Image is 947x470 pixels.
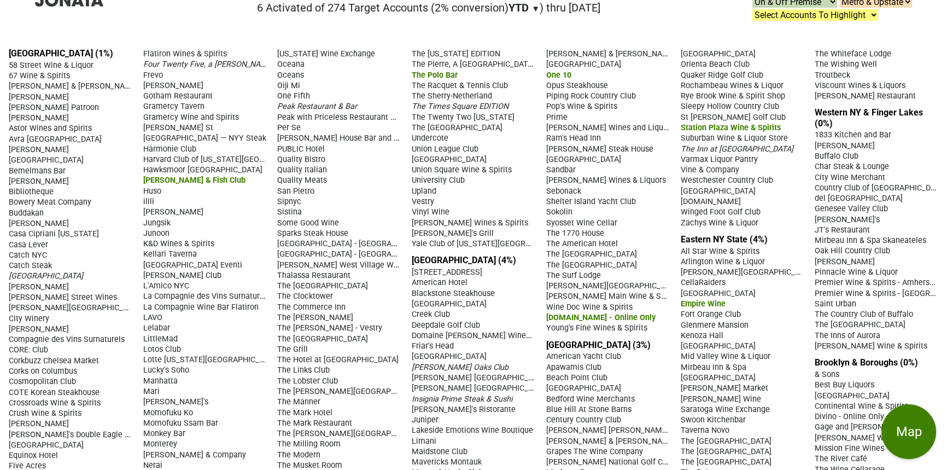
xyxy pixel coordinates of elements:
[546,373,607,382] span: Beach Point Club
[546,456,674,467] span: [PERSON_NAME] National Golf Club
[277,60,305,69] span: Oceana
[546,436,724,446] span: [PERSON_NAME] & [PERSON_NAME]'s Steakhouse
[412,81,508,90] span: The Racquet & Tennis Club
[546,144,653,154] span: [PERSON_NAME] Steak House
[412,321,480,330] span: Deepdale Golf Club
[9,345,48,355] span: CORE: Club
[277,218,339,228] span: Some Good Wine
[143,102,204,111] span: Gramercy Tavern
[681,60,750,69] span: Orienta Beach Club
[815,320,905,329] span: The [GEOGRAPHIC_DATA]
[143,176,245,185] span: [PERSON_NAME] & Fish Club
[9,282,69,292] span: [PERSON_NAME]
[815,454,867,463] span: The River Café
[9,177,69,186] span: [PERSON_NAME]
[412,197,434,206] span: Vestry
[277,397,320,407] span: The Manner
[681,289,756,298] span: [GEOGRAPHIC_DATA]
[277,303,346,312] span: The Commerce Inn
[681,197,741,206] span: [DOMAIN_NAME]
[412,310,450,319] span: Creek Club
[546,363,601,372] span: Apawamis Club
[681,91,785,101] span: Rye Brook Wine & Spirit Shop
[277,49,375,59] span: [US_STATE] Wine Exchange
[815,173,885,182] span: City Wine Merchant
[143,387,160,396] span: Mari
[143,323,170,333] span: Lelabar
[815,299,856,309] span: Saint Urban
[277,334,368,344] span: The [GEOGRAPHIC_DATA]
[815,357,918,368] a: Brooklyn & Boroughs (0%)
[681,415,746,425] span: Swoon Kitchenbar
[681,71,763,80] span: Quaker Ridge Golf Club
[681,123,781,132] span: Station Plaza Wine & Spirits
[546,81,608,90] span: Opus Steakhouse
[546,239,618,248] span: The American Hotel
[815,246,890,256] span: Oak Hill Country Club
[143,218,171,228] span: Jungsik
[815,391,890,401] span: [GEOGRAPHIC_DATA]
[277,461,342,470] span: The Musket Room
[412,91,492,101] span: The Sherry-Netherland
[412,165,512,175] span: Union Square Wine & Spirits
[546,71,571,80] span: One 10
[815,162,889,171] span: Char Steak & Lounge
[9,324,69,334] span: [PERSON_NAME]
[277,292,333,301] span: The Clocktower
[815,130,891,140] span: 1833 Kitchen and Bar
[277,248,434,259] span: [GEOGRAPHIC_DATA] - [GEOGRAPHIC_DATA]
[143,345,181,354] span: Lotos Club
[546,447,643,456] span: Grapes The Wine Company
[277,197,301,206] span: Sipnyc
[412,426,533,435] span: Lakeside Emotions Wine Boutique
[9,240,48,249] span: Casa Lever
[143,397,208,407] span: [PERSON_NAME]'s
[143,144,196,154] span: Harmonie Club
[508,1,529,14] span: YTD
[546,425,763,435] span: [PERSON_NAME] [PERSON_NAME] House Restaurant and Inn
[815,236,926,245] span: Mirbeau Inn & Spa Skaneateles
[546,260,637,270] span: The [GEOGRAPHIC_DATA]
[681,144,793,154] span: The Inn at [GEOGRAPHIC_DATA]
[143,303,259,312] span: La Compagnie Wine Bar Flatiron
[143,249,197,259] span: Kellari Taverna
[9,135,102,144] span: Avra [GEOGRAPHIC_DATA]
[143,376,178,386] span: Manhatta
[681,278,726,287] span: CellaRaiders
[9,335,125,344] span: Compagnie des Vins Surnaturels
[815,182,946,193] span: Country Club of [GEOGRAPHIC_DATA]
[277,419,352,428] span: The Mark Restaurant
[546,207,572,217] span: Sokolin
[277,281,368,291] span: The [GEOGRAPHIC_DATA]
[277,365,330,375] span: The Links Club
[277,259,441,270] span: [PERSON_NAME] West Village Wines & Spirits
[9,92,69,102] span: [PERSON_NAME]
[546,155,621,164] span: [GEOGRAPHIC_DATA]
[9,440,84,450] span: [GEOGRAPHIC_DATA]
[9,124,92,133] span: Astor Wines and Spirits
[277,144,325,154] span: PUBLIC Hotel
[681,113,786,122] span: St [PERSON_NAME] Golf Club
[412,363,508,372] span: [PERSON_NAME] Oaks Club
[9,71,70,80] span: 67 Wine & Spirits
[815,194,903,203] span: del [GEOGRAPHIC_DATA]
[143,365,189,375] span: Lucky's Soho
[681,207,761,217] span: Winged Foot Golf Club
[681,247,759,256] span: All Star Wine & Spirits
[546,48,681,59] span: [PERSON_NAME] & [PERSON_NAME]'s
[277,165,327,175] span: Quality Italian
[143,450,246,460] span: [PERSON_NAME] & Company
[412,447,467,456] span: Maidstone Club
[681,405,770,414] span: Saratoga Wine Exchange
[546,313,656,322] span: [DOMAIN_NAME] - Online Only
[9,409,81,418] span: Crush Wine & Spirits
[815,331,880,340] span: The Inns of Aurora
[143,439,177,449] span: Monterey
[143,187,161,196] span: Huso
[9,271,83,281] span: [GEOGRAPHIC_DATA]
[412,457,482,467] span: Mavericks Montauk
[277,91,310,101] span: One Fifth
[681,321,749,330] span: Glenmere Mansion
[9,293,117,302] span: [PERSON_NAME] Street Wines
[412,71,458,80] span: The Polo Bar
